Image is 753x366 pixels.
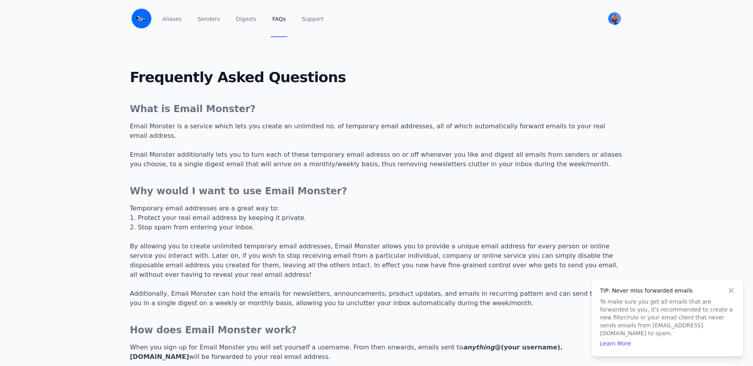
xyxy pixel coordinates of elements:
h3: How does Email Monster work? [130,324,623,336]
a: Learn More [600,340,631,347]
h3: Why would I want to use Email Monster? [130,185,623,197]
p: To make sure you get all emails that are forwarded to you, it's recommended to create a new filte... [600,298,735,337]
img: Cuong's Avatar [608,12,621,25]
img: Email Monster [132,9,151,28]
h4: TIP: Never miss forwarded emails [600,287,735,295]
p: Email Monster is a service which lets you create an unlimited no. of temporary email addresses, a... [130,122,623,169]
p: 1. Protect your real email address by keeping it private. 2. Stop spam from entering your inbox. ... [130,213,623,308]
h3: What is Email Monster? [130,103,623,115]
h2: Frequently Asked Questions [124,69,630,85]
p: Temporary email addresses are a great way to: [130,204,623,213]
button: User menu [608,11,622,26]
i: anything [463,343,494,351]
